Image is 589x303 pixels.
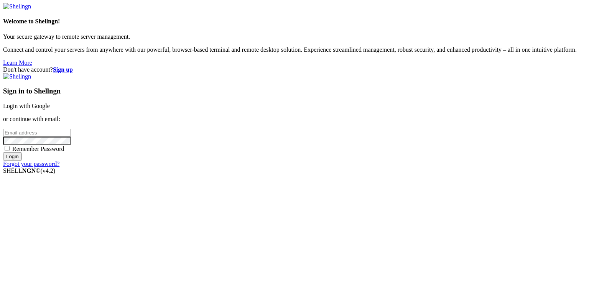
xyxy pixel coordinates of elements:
p: Connect and control your servers from anywhere with our powerful, browser-based terminal and remo... [3,46,586,53]
img: Shellngn [3,3,31,10]
a: Learn More [3,59,32,66]
span: Remember Password [12,146,64,152]
input: Remember Password [5,146,10,151]
input: Login [3,152,22,161]
h4: Welcome to Shellngn! [3,18,586,25]
img: Shellngn [3,73,31,80]
p: or continue with email: [3,116,586,123]
h3: Sign in to Shellngn [3,87,586,95]
input: Email address [3,129,71,137]
span: SHELL © [3,167,55,174]
a: Login with Google [3,103,50,109]
span: 4.2.0 [41,167,56,174]
a: Sign up [53,66,73,73]
b: NGN [22,167,36,174]
a: Forgot your password? [3,161,59,167]
p: Your secure gateway to remote server management. [3,33,586,40]
div: Don't have account? [3,66,586,73]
